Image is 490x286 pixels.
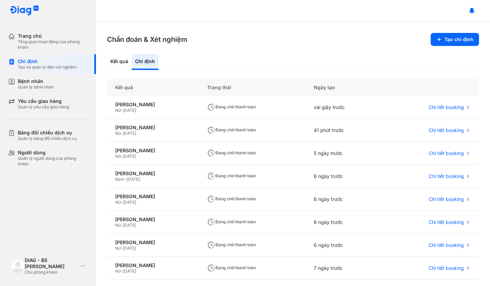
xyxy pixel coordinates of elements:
span: Chi tiết booking [429,265,464,271]
span: [DATE] [123,200,136,205]
h3: Chẩn đoán & Xét nghiệm [107,35,187,44]
div: Kết quả [107,79,199,96]
div: Chỉ định [132,54,158,70]
span: [DATE] [123,269,136,274]
span: Chi tiết booking [429,196,464,202]
div: [PERSON_NAME] [115,147,191,154]
div: 7 ngày trước [306,257,383,280]
div: Quản lý bệnh nhân [18,84,54,90]
span: Đang chờ thanh toán [207,196,256,201]
div: Quản lý người dùng của phòng khám [18,156,88,167]
span: - [121,154,123,159]
span: - [121,223,123,228]
span: Nữ [115,200,121,205]
div: 6 ngày trước [306,188,383,211]
span: Đang chờ thanh toán [207,265,256,270]
span: Chi tiết booking [429,104,464,110]
span: Chi tiết booking [429,127,464,133]
span: [DATE] [123,154,136,159]
span: Nữ [115,108,121,113]
span: Nữ [115,246,121,251]
div: 6 ngày trước [306,211,383,234]
span: [DATE] [123,131,136,136]
div: Trang chủ [18,33,88,39]
span: Nữ [115,131,121,136]
span: [DATE] [123,246,136,251]
div: Kết quả [107,54,132,70]
div: [PERSON_NAME] [115,170,191,177]
div: Ngày tạo [306,79,383,96]
span: - [121,131,123,136]
span: [DATE] [123,108,136,113]
img: logo [11,259,25,273]
div: Tổng quan hoạt động của phòng khám [18,39,88,50]
span: [DATE] [127,177,140,182]
div: Quản lý bảng đối chiếu dịch vụ [18,136,77,141]
span: - [121,246,123,251]
div: [PERSON_NAME] [115,124,191,131]
span: Chi tiết booking [429,219,464,225]
div: Chủ phòng khám [25,270,78,275]
div: Quản lý yêu cầu giao hàng [18,104,69,110]
img: logo [10,5,39,16]
div: 5 ngày trước [306,142,383,165]
span: - [121,269,123,274]
div: Người dùng [18,150,88,156]
div: [PERSON_NAME] [115,262,191,269]
div: [PERSON_NAME] [115,193,191,200]
span: Đang chờ thanh toán [207,150,256,155]
div: Trạng thái [199,79,306,96]
div: [PERSON_NAME] [115,102,191,108]
span: Đang chờ thanh toán [207,127,256,132]
div: Yêu cầu giao hàng [18,98,69,104]
div: Chỉ định [18,58,77,64]
div: [PERSON_NAME] [115,239,191,246]
div: Bệnh nhân [18,78,54,84]
span: Nam [115,177,124,182]
span: - [121,108,123,113]
div: Tạo và quản lý đơn xét nghiệm [18,64,77,70]
span: Nữ [115,269,121,274]
div: Bảng đối chiếu dịch vụ [18,130,77,136]
span: Đang chờ thanh toán [207,219,256,224]
span: - [124,177,127,182]
span: Chi tiết booking [429,242,464,248]
span: Đang chờ thanh toán [207,104,256,109]
div: 41 phút trước [306,119,383,142]
span: [DATE] [123,223,136,228]
div: 6 ngày trước [306,165,383,188]
span: Đang chờ thanh toán [207,242,256,247]
span: Nữ [115,223,121,228]
span: Chi tiết booking [429,173,464,179]
div: vài giây trước [306,96,383,119]
span: Đang chờ thanh toán [207,173,256,178]
div: [PERSON_NAME] [115,216,191,223]
div: DIAG - BS [PERSON_NAME] [25,257,78,270]
span: Nữ [115,154,121,159]
span: Chi tiết booking [429,150,464,156]
button: Tạo chỉ định [431,33,479,46]
span: - [121,200,123,205]
div: 6 ngày trước [306,234,383,257]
